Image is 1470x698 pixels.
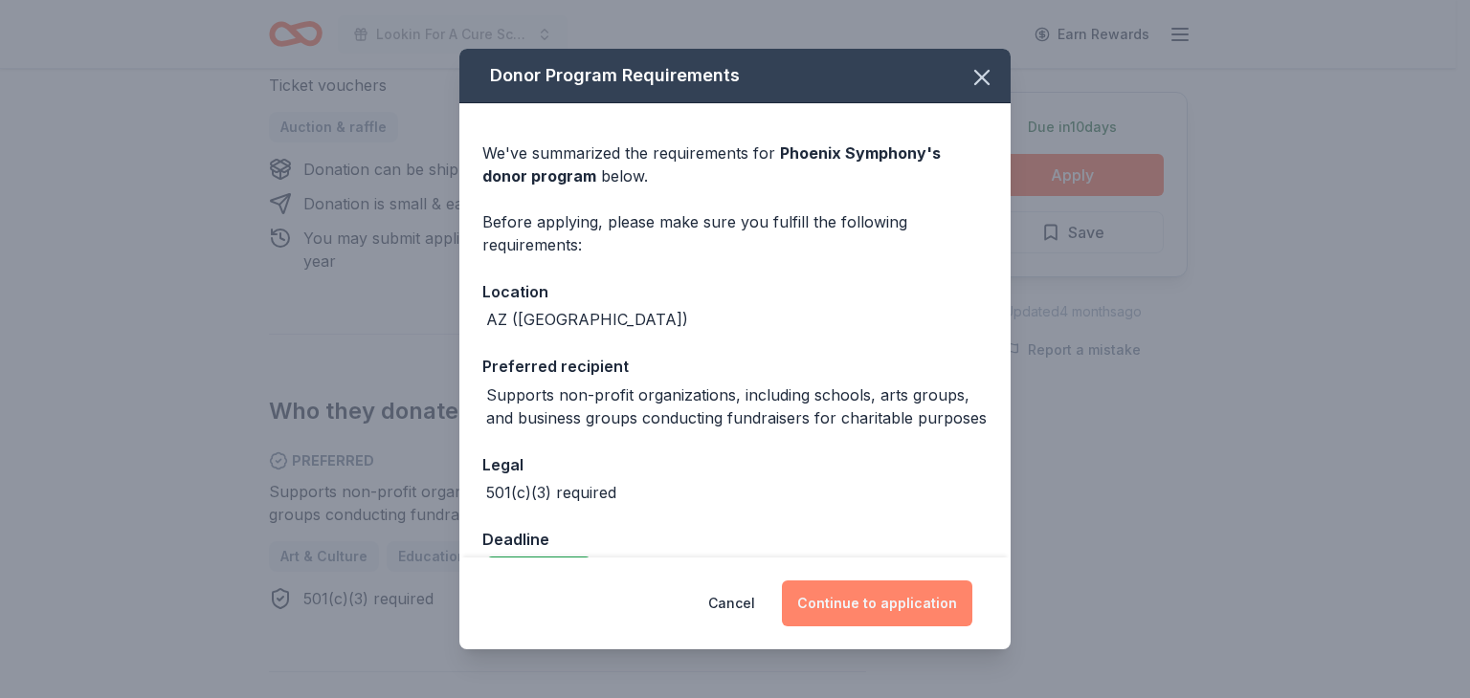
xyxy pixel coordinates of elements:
[486,556,591,583] div: Due in 10 days
[482,210,988,256] div: Before applying, please make sure you fulfill the following requirements:
[482,527,988,552] div: Deadline
[482,354,988,379] div: Preferred recipient
[459,49,1011,103] div: Donor Program Requirements
[486,481,616,504] div: 501(c)(3) required
[782,580,972,626] button: Continue to application
[482,279,988,304] div: Location
[708,580,755,626] button: Cancel
[486,383,988,429] div: Supports non-profit organizations, including schools, arts groups, and business groups conducting...
[486,308,688,331] div: AZ ([GEOGRAPHIC_DATA])
[482,452,988,477] div: Legal
[482,142,988,187] div: We've summarized the requirements for below.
